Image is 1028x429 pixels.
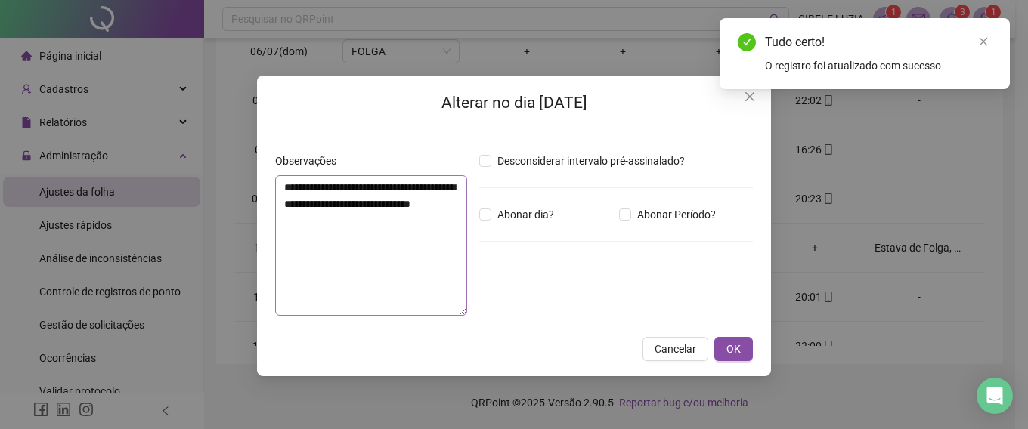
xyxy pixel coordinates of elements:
button: Cancelar [642,337,708,361]
span: Abonar Período? [631,206,722,223]
span: check-circle [738,33,756,51]
span: Abonar dia? [491,206,560,223]
span: Desconsiderar intervalo pré-assinalado? [491,153,691,169]
span: OK [726,341,741,357]
span: close [978,36,989,47]
div: O registro foi atualizado com sucesso [765,57,992,74]
button: OK [714,337,753,361]
div: Open Intercom Messenger [977,378,1013,414]
label: Observações [275,153,346,169]
a: Close [975,33,992,50]
span: Cancelar [655,341,696,357]
h2: Alterar no dia [DATE] [275,91,753,116]
div: Tudo certo! [765,33,992,51]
